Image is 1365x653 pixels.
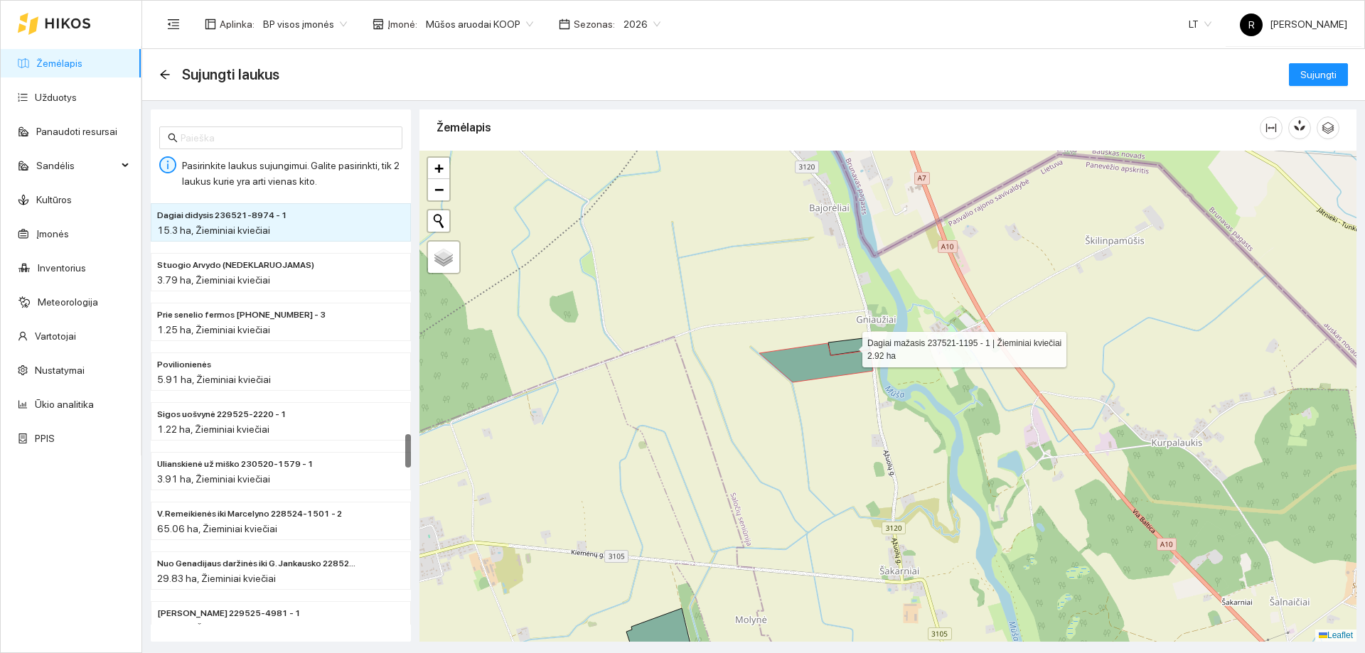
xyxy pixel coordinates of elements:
a: Vartotojai [35,330,76,342]
span: Mūšos aruodai KOOP [426,14,533,35]
span: Aplinka : [220,16,255,32]
span: arrow-left [159,69,171,80]
span: Įmonė : [387,16,417,32]
span: Sujungti [1300,67,1337,82]
span: V. Remeikienės iki Marcelyno 228524-1501 - 2 [157,507,342,521]
a: PPIS [35,433,55,444]
span: Sandėlis [36,151,117,180]
a: Nustatymai [35,365,85,376]
span: shop [373,18,384,30]
a: Kultūros [36,194,72,205]
a: Layers [428,242,459,273]
span: Janušonio Onytė 229525-4981 - 1 [157,607,301,620]
span: Sigos uošvynė 229525-2220 - 1 [157,408,287,421]
div: Žemėlapis [437,107,1260,148]
span: Dagiai didysis 236521-8974 - 1 [157,209,287,222]
span: R [1248,14,1255,36]
input: Paieška [181,130,394,146]
span: Nuo Genadijaus daržinės iki G. Jankausko 228522-8527 - 4 [157,557,356,571]
span: 1.22 ha, Žieminiai kviečiai [157,423,269,435]
span: 65.06 ha, Žieminiai kviečiai [157,523,277,534]
a: Meteorologija [38,296,98,308]
span: Povilionienės [157,358,211,372]
span: search [168,133,178,143]
span: Stuogio Arvydo (NEDEKLARUOJAMAS) [157,259,314,272]
span: 3.91 ha, Žieminiai kviečiai [157,473,270,485]
span: − [434,180,444,198]
span: layout [205,18,216,30]
button: column-width [1260,117,1283,139]
button: Initiate a new search [428,210,449,232]
span: info-circle [159,156,176,173]
a: Zoom in [428,158,449,179]
div: Atgal [159,69,171,81]
span: 1.25 ha, Žieminiai kviečiai [157,324,270,335]
button: Sujungti [1289,63,1348,86]
span: BP visos įmonės [263,14,347,35]
a: Leaflet [1319,630,1353,640]
span: [PERSON_NAME] [1240,18,1347,30]
button: menu-fold [159,10,188,38]
span: 15.3 ha, Žieminiai kviečiai [157,225,270,236]
span: Prie senelio fermos (2) 228526-9009 - 3 [157,308,326,322]
a: Įmonės [36,228,69,239]
span: 29.83 ha, Žieminiai kviečiai [157,573,276,584]
span: menu-fold [167,18,180,31]
span: Sezonas : [574,16,615,32]
span: Sujungti laukus [182,63,279,86]
span: Ulianskienė už miško 230520-1579 - 1 [157,458,314,471]
span: LT [1189,14,1211,35]
a: Zoom out [428,179,449,200]
a: Ūkio analitika [35,399,94,410]
span: 2026 [623,14,660,35]
span: column-width [1260,122,1282,134]
a: Inventorius [38,262,86,274]
span: + [434,159,444,177]
a: Žemėlapis [36,58,82,69]
span: 3.79 ha, Žieminiai kviečiai [157,274,270,286]
span: 2.48 ha, Žieminiai kviečiai [157,622,271,634]
a: Užduotys [35,92,77,103]
span: 5.91 ha, Žieminiai kviečiai [157,374,271,385]
span: Pasirinkite laukus sujungimui. Galite pasirinkti, tik 2 laukus kurie yra arti vienas kito. [182,160,400,187]
span: calendar [559,18,570,30]
a: Panaudoti resursai [36,126,117,137]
